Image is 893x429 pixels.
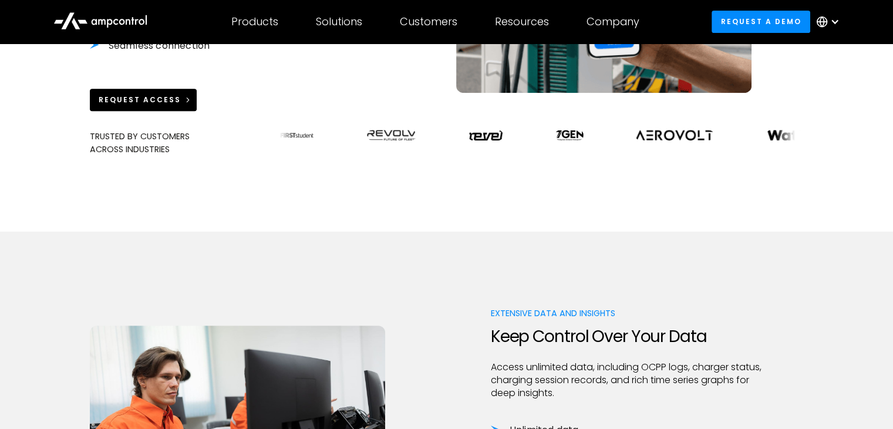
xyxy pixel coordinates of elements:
[90,89,197,110] a: Request Access
[316,15,362,28] div: Solutions
[587,15,639,28] div: Company
[712,11,810,32] a: Request a demo
[400,15,457,28] div: Customers
[90,39,368,52] li: Seamless connection
[99,95,181,105] div: Request Access
[231,15,278,28] div: Products
[90,130,261,156] div: Trusted By Customers Across Industries
[491,307,769,320] div: Extensive Data and Insights
[90,52,368,65] p: ‍
[491,361,769,400] p: Access unlimited data, including OCPP logs, charger status, charging session records, and rich ti...
[495,15,549,28] div: Resources
[491,327,769,347] h2: Keep Control Over Your Data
